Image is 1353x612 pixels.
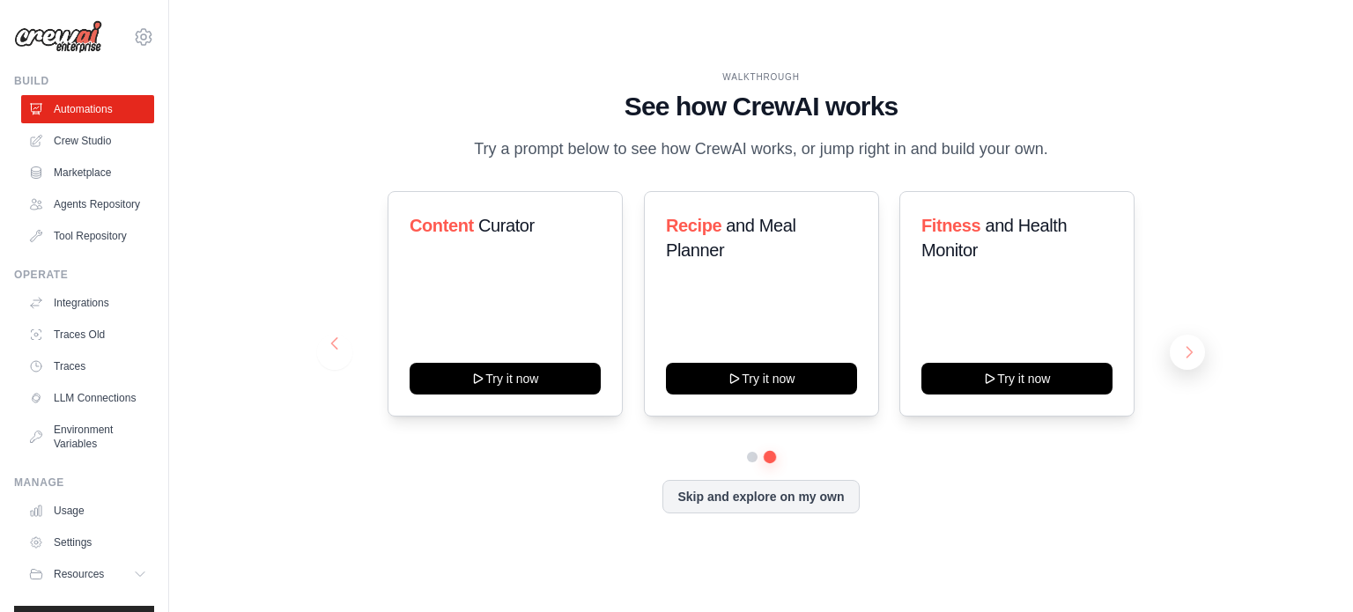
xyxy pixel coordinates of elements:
[666,216,795,260] span: and Meal Planner
[21,560,154,588] button: Resources
[465,136,1057,162] p: Try a prompt below to see how CrewAI works, or jump right in and build your own.
[21,222,154,250] a: Tool Repository
[14,476,154,490] div: Manage
[921,363,1113,394] button: Try it now
[921,216,1067,260] span: and Health Monitor
[666,216,721,235] span: Recipe
[662,480,859,513] button: Skip and explore on my own
[666,363,857,394] button: Try it now
[331,91,1191,122] h1: See how CrewAI works
[410,363,601,394] button: Try it now
[14,74,154,88] div: Build
[21,289,154,317] a: Integrations
[21,95,154,123] a: Automations
[21,528,154,557] a: Settings
[14,268,154,282] div: Operate
[921,216,980,235] span: Fitness
[21,416,154,458] a: Environment Variables
[410,216,474,235] span: Content
[21,190,154,218] a: Agents Repository
[21,159,154,187] a: Marketplace
[21,384,154,412] a: LLM Connections
[21,352,154,380] a: Traces
[21,321,154,349] a: Traces Old
[54,567,104,581] span: Resources
[1265,527,1353,612] iframe: Chat Widget
[331,70,1191,84] div: WALKTHROUGH
[478,216,535,235] span: Curator
[14,20,102,54] img: Logo
[21,497,154,525] a: Usage
[21,127,154,155] a: Crew Studio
